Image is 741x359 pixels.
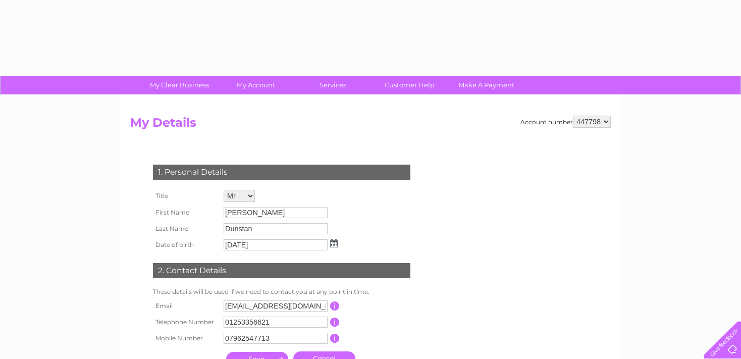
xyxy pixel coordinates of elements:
[153,263,410,278] div: 2. Contact Details
[130,116,611,135] h2: My Details
[215,76,298,94] a: My Account
[150,221,221,237] th: Last Name
[291,76,375,94] a: Services
[330,301,340,311] input: Information
[330,318,340,327] input: Information
[153,165,410,180] div: 1. Personal Details
[150,314,221,330] th: Telephone Number
[330,334,340,343] input: Information
[150,187,221,204] th: Title
[150,330,221,346] th: Mobile Number
[150,204,221,221] th: First Name
[150,298,221,314] th: Email
[520,116,611,128] div: Account number
[150,237,221,253] th: Date of birth
[445,76,528,94] a: Make A Payment
[330,239,338,247] img: ...
[150,286,413,298] td: These details will be used if we need to contact you at any point in time.
[368,76,451,94] a: Customer Help
[138,76,221,94] a: My Clear Business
